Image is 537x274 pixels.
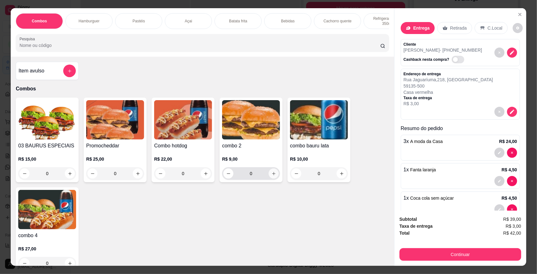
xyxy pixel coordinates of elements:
p: R$ 27,00 [18,246,76,252]
button: increase-product-quantity [133,168,143,179]
p: 59135-500 [404,83,493,89]
button: increase-product-quantity [337,168,347,179]
button: increase-product-quantity [65,168,75,179]
p: R$ 25,00 [86,156,144,162]
span: R$ 3,00 [506,223,521,230]
button: decrease-product-quantity [495,204,505,214]
p: R$ 4,50 [502,195,517,201]
h4: combo bauru lata [290,142,348,150]
button: Close [515,9,525,20]
h4: Combo hotdog [154,142,212,150]
p: R$ 22,00 [154,156,212,162]
p: 3 x [404,138,443,145]
h4: combo 2 [222,142,280,150]
button: decrease-product-quantity [20,258,30,268]
p: Combos [32,19,47,24]
p: Casa vermelha [404,89,493,95]
h4: Promocheddar [86,142,144,150]
label: Automatic updates [452,56,467,63]
button: decrease-product-quantity [495,176,505,186]
span: R$ 42,00 [503,230,521,237]
button: Continuar [400,248,521,261]
p: Cliente [404,42,482,47]
p: Pastéis [132,19,145,24]
span: R$ 39,00 [503,216,521,223]
strong: Total [400,231,410,236]
p: Açai [185,19,192,24]
button: decrease-product-quantity [223,168,233,179]
p: R$ 15,00 [18,156,76,162]
p: R$ 24,00 [499,138,517,145]
img: product-image [222,100,280,140]
p: Bebidas [281,19,294,24]
button: decrease-product-quantity [513,23,523,33]
p: [PERSON_NAME] - [PHONE_NUMBER] [404,47,482,53]
p: R$ 10,00 [290,156,348,162]
p: Rua Jaguaríuma , 218 , [GEOGRAPHIC_DATA] [404,77,493,83]
button: increase-product-quantity [65,258,75,268]
span: A moda da Casa [410,139,443,144]
h4: Item avulso [19,67,44,75]
button: decrease-product-quantity [507,176,517,186]
p: Cashback nesta compra? [404,57,449,62]
img: product-image [86,100,144,140]
h4: 03 BAURUS ESPECIAIS [18,142,76,150]
img: product-image [18,190,76,229]
img: product-image [290,100,348,140]
p: R$ 3,00 [404,100,493,107]
button: decrease-product-quantity [495,107,505,117]
button: increase-product-quantity [269,168,279,179]
p: Refrigerante lata 350ml [369,16,406,26]
p: Taxa de entrega [404,95,493,100]
button: add-separate-item [63,65,76,77]
p: Combos [16,85,389,93]
span: Coca cola sem açúcar [410,196,454,201]
p: Cachorro quente [323,19,351,24]
label: Pesquisa [20,36,37,42]
p: R$ 9,00 [222,156,280,162]
button: decrease-product-quantity [507,148,517,158]
button: decrease-product-quantity [507,48,517,58]
p: Retirada [450,25,467,31]
strong: Taxa de entrega [400,224,433,229]
button: decrease-product-quantity [495,48,505,58]
img: product-image [18,100,76,140]
button: decrease-product-quantity [87,168,98,179]
img: product-image [154,100,212,140]
h4: combo 4 [18,232,76,239]
button: decrease-product-quantity [507,204,517,214]
p: 1 x [404,194,454,202]
p: Entrega [413,25,430,31]
p: C.Local [488,25,502,31]
strong: Subtotal [400,217,417,222]
p: Batata frita [229,19,247,24]
p: R$ 4,50 [502,167,517,173]
p: Resumo do pedido [401,125,520,132]
input: Pesquisa [20,42,380,49]
span: Fanta laranja [410,167,436,172]
p: Endereço de entrega [404,71,493,77]
button: decrease-product-quantity [495,148,505,158]
button: decrease-product-quantity [507,107,517,117]
button: increase-product-quantity [201,168,211,179]
button: decrease-product-quantity [155,168,165,179]
p: 1 x [404,166,436,174]
p: Hamburguer [79,19,100,24]
button: decrease-product-quantity [291,168,301,179]
button: decrease-product-quantity [20,168,30,179]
